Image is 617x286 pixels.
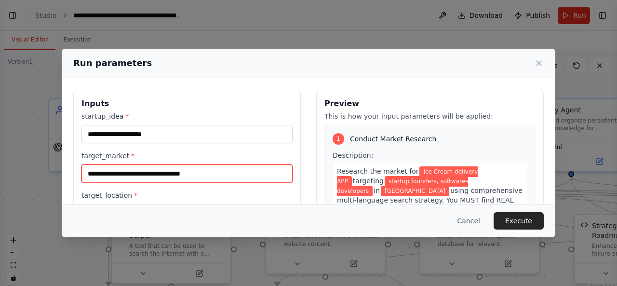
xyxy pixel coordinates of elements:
span: Conduct Market Research [350,134,436,144]
label: startup_idea [81,111,293,121]
span: Research the market for [337,167,418,175]
span: Variable: startup_idea [337,166,478,187]
div: 1 [333,133,344,145]
span: Description: [333,151,373,159]
p: This is how your input parameters will be applied: [324,111,536,121]
label: target_market [81,151,293,161]
h2: Run parameters [73,56,152,70]
span: in [374,187,380,194]
h3: Inputs [81,98,293,109]
span: targeting [353,177,384,185]
span: Variable: target_market [337,176,468,196]
h3: Preview [324,98,536,109]
button: Cancel [450,212,488,230]
button: Execute [494,212,544,230]
span: Variable: target_location [381,186,449,196]
label: target_location [81,191,293,200]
